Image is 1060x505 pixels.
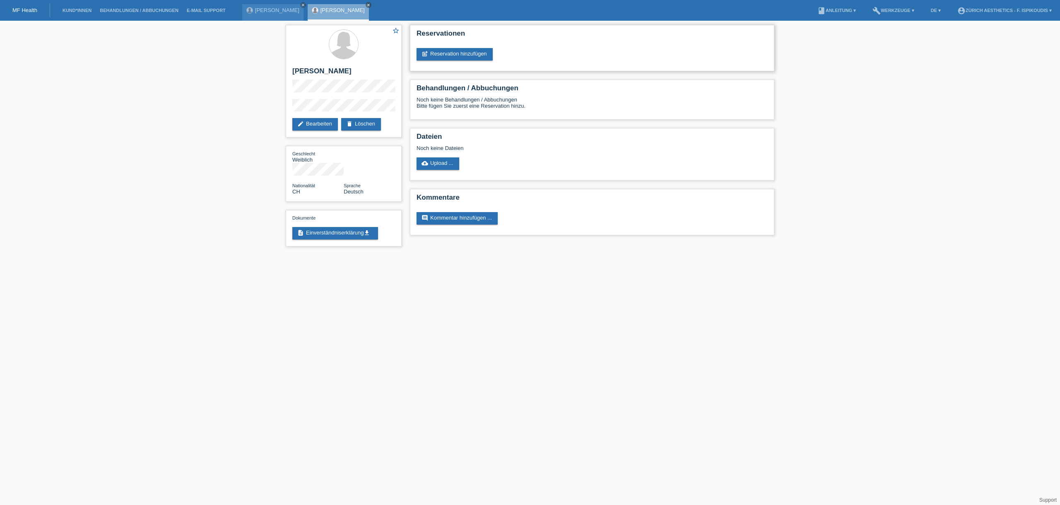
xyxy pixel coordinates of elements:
[292,183,315,188] span: Nationalität
[12,7,37,13] a: MF Health
[927,8,945,13] a: DE ▾
[255,7,299,13] a: [PERSON_NAME]
[417,193,768,206] h2: Kommentare
[1039,497,1057,503] a: Support
[292,151,315,156] span: Geschlecht
[422,160,428,167] i: cloud_upload
[183,8,230,13] a: E-Mail Support
[292,227,378,239] a: descriptionEinverständniserklärungget_app
[96,8,183,13] a: Behandlungen / Abbuchungen
[366,3,371,7] i: close
[300,2,306,8] a: close
[292,188,300,195] span: Schweiz
[417,84,768,97] h2: Behandlungen / Abbuchungen
[417,157,459,170] a: cloud_uploadUpload ...
[422,215,428,221] i: comment
[417,133,768,145] h2: Dateien
[346,121,353,127] i: delete
[58,8,96,13] a: Kund*innen
[292,150,344,163] div: Weiblich
[417,145,670,151] div: Noch keine Dateien
[817,7,826,15] i: book
[813,8,860,13] a: bookAnleitung ▾
[344,188,364,195] span: Deutsch
[417,29,768,42] h2: Reservationen
[872,7,881,15] i: build
[341,118,381,130] a: deleteLöschen
[868,8,918,13] a: buildWerkzeuge ▾
[957,7,966,15] i: account_circle
[292,67,395,80] h2: [PERSON_NAME]
[953,8,1056,13] a: account_circleZürich Aesthetics - F. Ispikoudis ▾
[344,183,361,188] span: Sprache
[366,2,371,8] a: close
[417,97,768,115] div: Noch keine Behandlungen / Abbuchungen Bitte fügen Sie zuerst eine Reservation hinzu.
[297,121,304,127] i: edit
[392,27,400,34] i: star_border
[392,27,400,36] a: star_border
[297,230,304,236] i: description
[417,212,498,225] a: commentKommentar hinzufügen ...
[292,118,338,130] a: editBearbeiten
[417,48,493,60] a: post_addReservation hinzufügen
[320,7,365,13] a: [PERSON_NAME]
[364,230,370,236] i: get_app
[422,51,428,57] i: post_add
[301,3,305,7] i: close
[292,215,316,220] span: Dokumente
